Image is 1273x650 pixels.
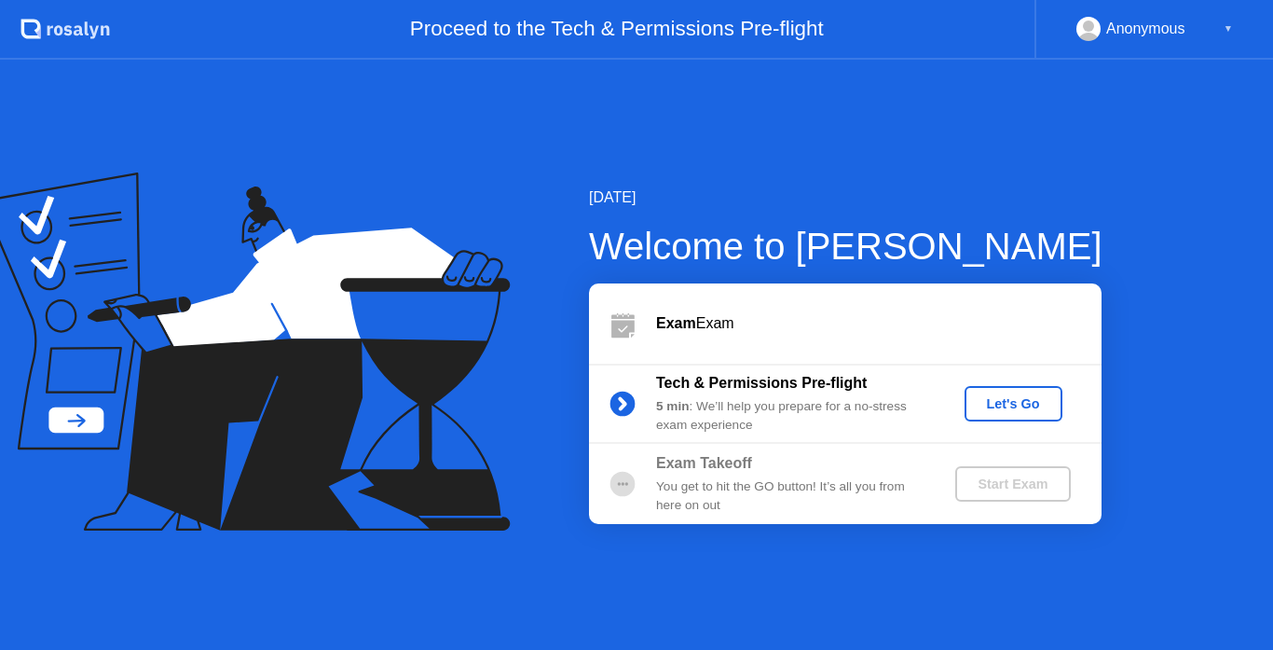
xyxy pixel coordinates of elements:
[656,312,1102,335] div: Exam
[656,399,690,413] b: 5 min
[955,466,1070,502] button: Start Exam
[589,218,1102,274] div: Welcome to [PERSON_NAME]
[972,396,1055,411] div: Let's Go
[965,386,1062,422] button: Let's Go
[589,187,1102,209] div: [DATE]
[656,315,696,331] b: Exam
[963,477,1062,491] div: Start Exam
[656,455,752,471] b: Exam Takeoff
[656,477,924,516] div: You get to hit the GO button! It’s all you from here on out
[656,375,867,391] b: Tech & Permissions Pre-flight
[656,397,924,436] div: : We’ll help you prepare for a no-stress exam experience
[1106,17,1185,41] div: Anonymous
[1224,17,1233,41] div: ▼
